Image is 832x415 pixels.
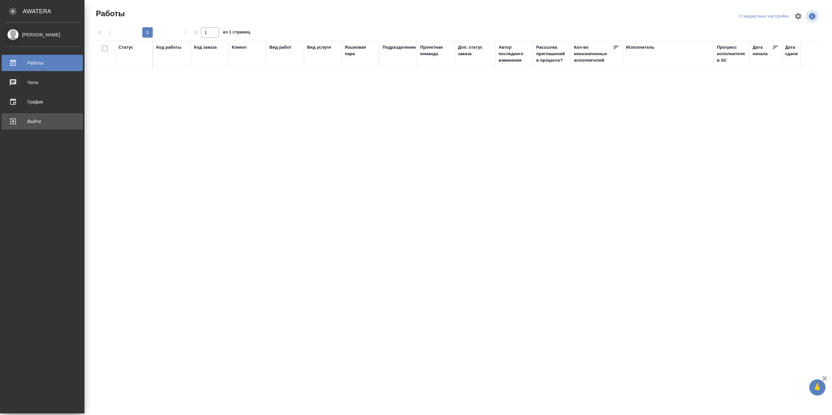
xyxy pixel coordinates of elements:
[785,44,805,57] div: Дата сдачи
[753,44,772,57] div: Дата начала
[737,11,790,21] div: split button
[119,44,133,51] div: Статус
[2,94,83,110] a: График
[269,44,292,51] div: Вид работ
[717,44,746,64] div: Прогресс исполнителя в SC
[2,74,83,91] a: Чаты
[94,8,125,19] span: Работы
[812,381,823,394] span: 🙏
[5,116,80,126] div: Выйти
[5,31,80,38] div: [PERSON_NAME]
[5,78,80,87] div: Чаты
[2,113,83,129] a: Выйти
[2,55,83,71] a: Работы
[345,44,376,57] div: Языковая пара
[790,8,806,24] span: Настроить таблицу
[383,44,416,51] div: Подразделение
[809,379,825,396] button: 🙏
[307,44,331,51] div: Вид услуги
[194,44,217,51] div: Код заказа
[626,44,655,51] div: Исполнитель
[420,44,451,57] div: Проектная команда
[5,58,80,68] div: Работы
[499,44,530,64] div: Автор последнего изменения
[536,44,567,64] div: Рассылка приглашений в процессе?
[23,5,84,18] div: AWATERA
[223,28,250,38] span: из 1 страниц
[458,44,492,57] div: Доп. статус заказа
[806,10,820,22] span: Посмотреть информацию
[5,97,80,107] div: График
[232,44,247,51] div: Клиент
[156,44,181,51] div: Код работы
[574,44,613,64] div: Кол-во неназначенных исполнителей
